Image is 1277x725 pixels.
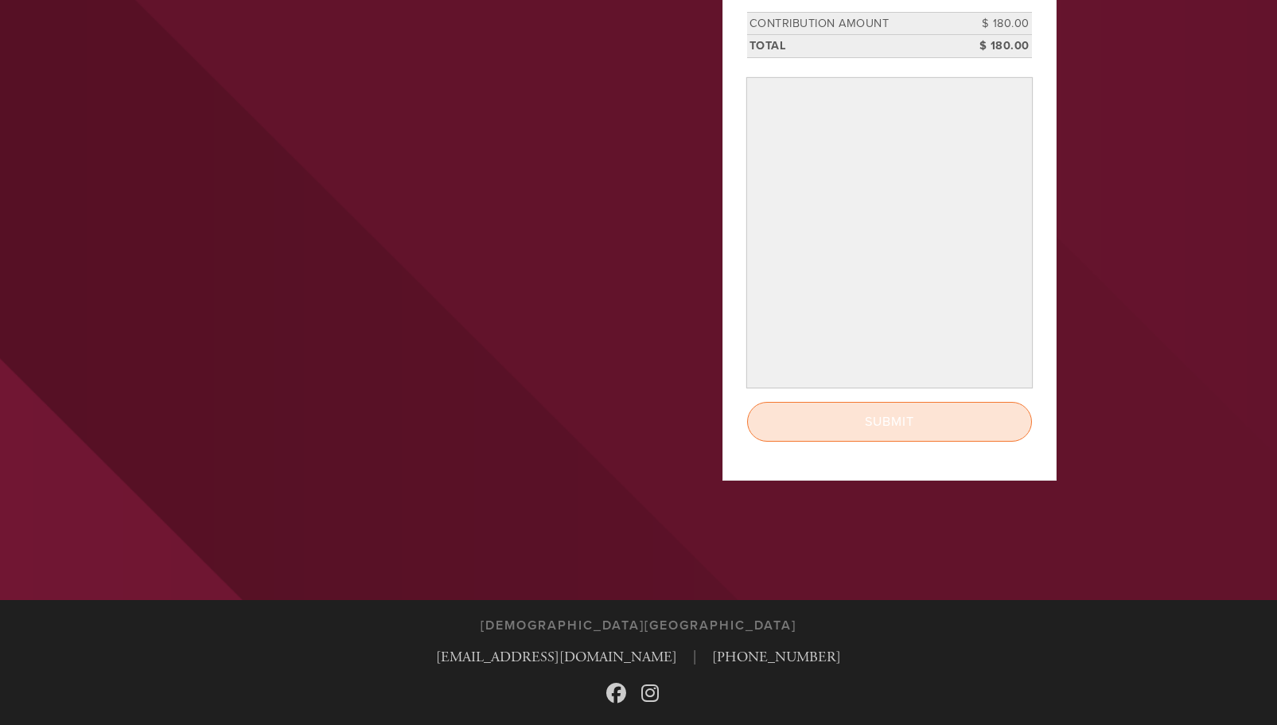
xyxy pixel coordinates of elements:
span: | [693,646,696,668]
a: [EMAIL_ADDRESS][DOMAIN_NAME] [436,648,677,666]
a: [PHONE_NUMBER] [712,648,841,666]
td: $ 180.00 [960,35,1032,58]
td: Total [747,35,960,58]
input: Submit [747,402,1032,442]
iframe: Secure payment input frame [750,81,1029,384]
td: Contribution Amount [747,12,960,35]
h3: [DEMOGRAPHIC_DATA][GEOGRAPHIC_DATA] [481,618,796,633]
td: $ 180.00 [960,12,1032,35]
